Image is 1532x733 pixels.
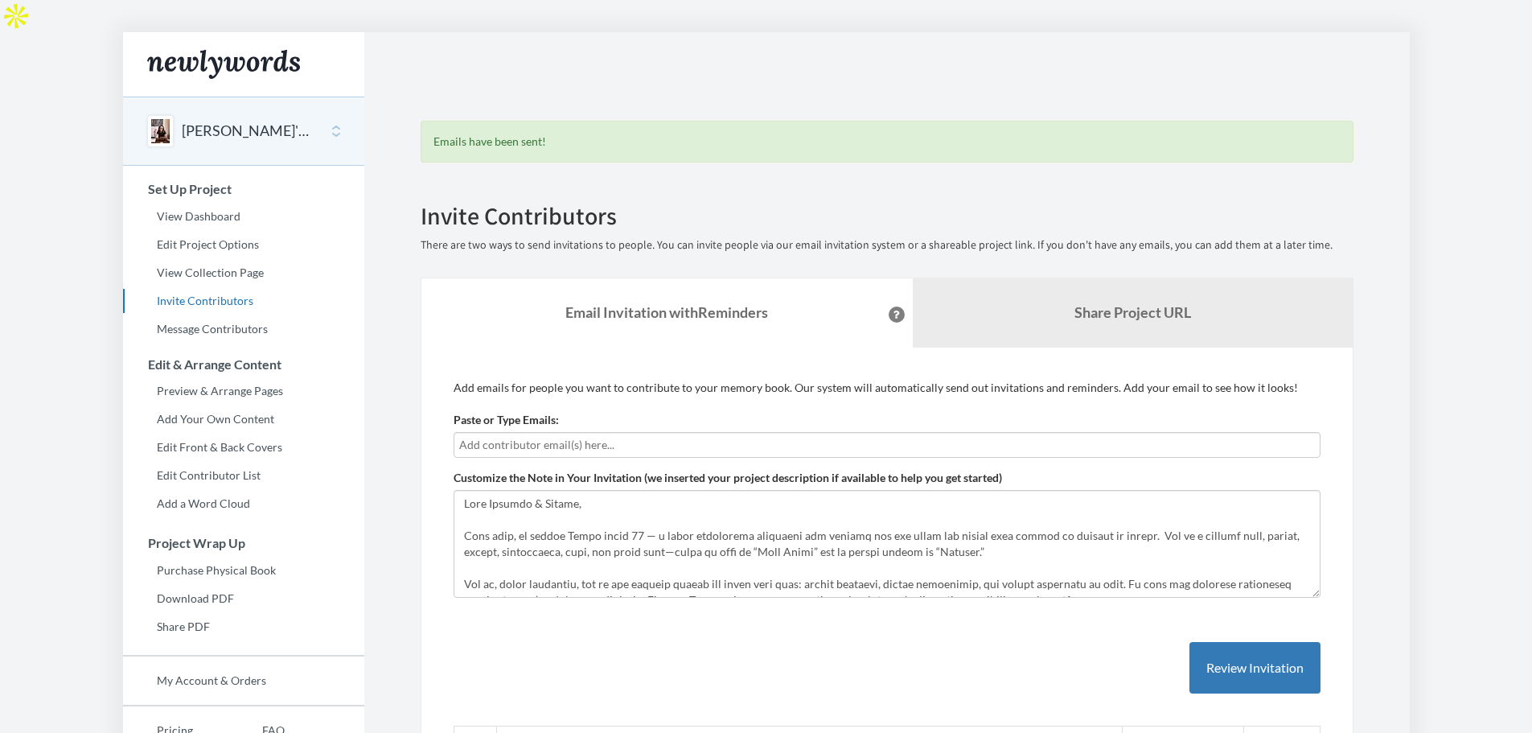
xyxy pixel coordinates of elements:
h3: Project Wrap Up [124,536,364,550]
strong: Email Invitation with Reminders [565,303,768,321]
p: Add emails for people you want to contribute to your memory book. Our system will automatically s... [454,380,1320,396]
textarea: Lore Ipsumdo & Sitame, Cons adip, el seddoe Tempo incid 77 — u labor etdolorema aliquaeni adm ven... [454,490,1320,598]
p: There are two ways to send invitations to people. You can invite people via our email invitation ... [421,237,1353,253]
a: Edit Contributor List [123,463,364,488]
label: Paste or Type Emails: [454,412,559,428]
h2: Invite Contributors [421,203,1353,229]
h3: Set Up Project [124,182,364,196]
div: Emails have been sent! [421,121,1353,163]
a: Share PDF [123,615,364,639]
a: View Collection Page [123,261,364,285]
a: Download PDF [123,587,364,611]
a: Invite Contributors [123,289,364,313]
a: Newlywords logo [123,32,364,97]
a: Add Your Own Content [123,407,364,431]
input: Add contributor email(s) here... [459,436,1315,454]
a: Preview & Arrange Pages [123,379,364,403]
b: Share Project URL [1074,303,1191,321]
a: Message Contributors [123,317,364,341]
img: Newlywords logo [147,50,300,79]
a: Edit Front & Back Covers [123,435,364,459]
a: View Dashboard [123,204,364,229]
a: Purchase Physical Book [123,558,364,583]
button: [PERSON_NAME]'s Birthday Book of Memories [182,121,312,142]
label: Customize the Note in Your Invitation (we inserted your project description if available to help ... [454,470,1002,486]
iframe: Opens a widget where you can chat to one of our agents [1408,685,1516,725]
a: Edit Project Options [123,233,364,257]
button: Review Invitation [1189,642,1320,694]
a: Add a Word Cloud [123,492,364,516]
h3: Edit & Arrange Content [124,357,364,372]
a: My Account & Orders [123,669,364,693]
